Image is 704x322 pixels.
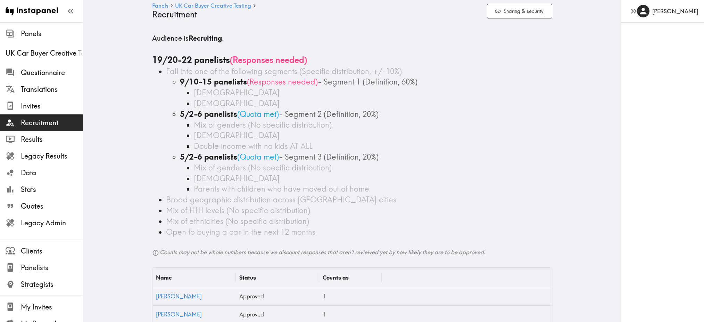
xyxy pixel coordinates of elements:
span: Double income with no kids AT ALL [194,141,313,151]
span: - Segment 2 (Definition, 20%) [279,109,379,119]
span: Broad geographic distribution across [GEOGRAPHIC_DATA] cities [166,195,396,204]
span: Mix of genders (No specific distribution) [194,120,332,130]
span: Quotes [21,201,83,211]
span: Results [21,135,83,144]
div: Approved [236,287,319,305]
span: - Segment 1 (Definition, 60%) [318,77,417,87]
b: Recruiting [189,34,222,42]
span: Data [21,168,83,178]
span: [DEMOGRAPHIC_DATA] [194,130,280,140]
span: Legacy Admin [21,218,83,228]
button: Sharing & security [487,4,552,19]
span: Strategists [21,280,83,289]
h4: Recruitment [152,9,481,19]
h6: [PERSON_NAME] [652,7,698,15]
span: ( Responses needed ) [247,77,318,87]
span: Parents with children who have moved out of home [194,184,369,194]
span: Invites [21,101,83,111]
div: Counts as [323,274,349,281]
a: [PERSON_NAME] [156,293,202,300]
span: Mix of HHI levels (No specific distribution) [166,206,310,215]
span: Mix of ethnicities (No specific distribution) [166,216,309,226]
span: My Invites [21,302,83,312]
span: [DEMOGRAPHIC_DATA] [194,88,280,97]
span: ( Responses needed ) [230,55,307,65]
span: Legacy Results [21,151,83,161]
a: Panels [152,3,168,9]
span: Questionnaire [21,68,83,78]
h5: Audience is . [152,33,552,43]
a: UK Car Buyer Creative Testing [175,3,251,9]
span: - Segment 3 (Definition, 20%) [279,152,379,162]
span: ( Quota met ) [237,109,279,119]
span: ( Quota met ) [237,152,279,162]
b: 5/2-6 panelists [180,109,237,119]
b: 9/10-15 panelists [180,77,247,87]
span: UK Car Buyer Creative Testing [6,48,83,58]
span: Mix of genders (No specific distribution) [194,163,332,172]
span: Panelists [21,263,83,273]
span: Translations [21,84,83,94]
span: Clients [21,246,83,256]
b: 5/2-6 panelists [180,152,237,162]
span: Stats [21,185,83,194]
div: 1 [319,287,382,305]
span: [DEMOGRAPHIC_DATA] [194,174,280,183]
a: [PERSON_NAME] [156,311,202,318]
span: Open to buying a car in the next 12 months [166,227,315,237]
b: 19/20-22 panelists [152,55,230,65]
div: Name [156,274,172,281]
span: Recruitment [21,118,83,128]
h6: Counts may not be whole numbers because we discount responses that aren't reviewed yet by how lik... [152,248,552,256]
span: Panels [21,29,83,39]
span: [DEMOGRAPHIC_DATA] [194,98,280,108]
span: Fall into one of the following segments (Specific distribution, +/-10%) [166,66,402,76]
div: Status [239,274,256,281]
